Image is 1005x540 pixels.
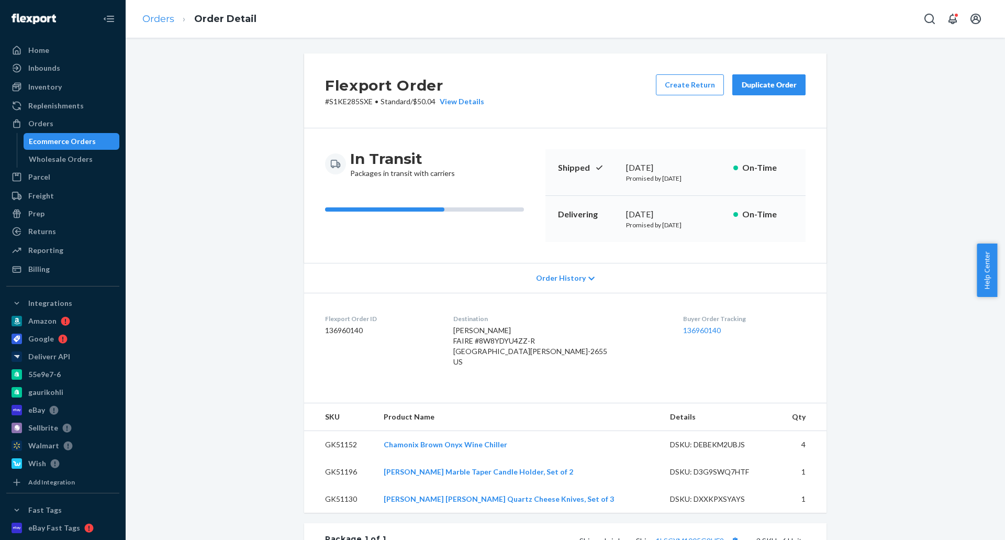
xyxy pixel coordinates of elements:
[28,226,56,237] div: Returns
[12,14,56,24] img: Flexport logo
[28,478,75,487] div: Add Integration
[662,403,777,431] th: Details
[28,458,46,469] div: Wish
[325,96,484,107] p: # S1KE285SXE / $50.04
[28,369,61,380] div: 55e9e7-6
[777,431,827,459] td: 4
[28,118,53,129] div: Orders
[381,97,410,106] span: Standard
[28,351,70,362] div: Deliverr API
[6,223,119,240] a: Returns
[942,8,963,29] button: Open notifications
[350,149,455,179] div: Packages in transit with carriers
[670,494,768,504] div: DSKU: DXXKPXSYAYS
[28,440,59,451] div: Walmart
[6,520,119,536] a: eBay Fast Tags
[742,208,793,221] p: On-Time
[6,437,119,454] a: Walmart
[732,74,806,95] button: Duplicate Order
[965,8,986,29] button: Open account menu
[6,476,119,489] a: Add Integration
[28,45,49,56] div: Home
[683,314,806,323] dt: Buyer Order Tracking
[6,295,119,312] button: Integrations
[375,97,378,106] span: •
[28,387,63,398] div: gaurikohli
[6,384,119,401] a: gaurikohli
[28,298,72,308] div: Integrations
[741,80,797,90] div: Duplicate Order
[304,458,375,486] td: GK51196
[304,403,375,431] th: SKU
[683,326,721,335] a: 136960140
[6,242,119,259] a: Reporting
[28,334,54,344] div: Google
[626,221,725,229] p: Promised by [DATE]
[6,366,119,383] a: 55e9e7-6
[384,467,573,476] a: [PERSON_NAME] Marble Taper Candle Holder, Set of 2
[656,74,724,95] button: Create Return
[24,133,120,150] a: Ecommerce Orders
[350,149,455,168] h3: In Transit
[558,208,618,221] p: Delivering
[375,403,662,431] th: Product Name
[6,402,119,418] a: eBay
[453,314,667,323] dt: Destination
[6,79,119,95] a: Inventory
[6,420,119,436] a: Sellbrite
[6,115,119,132] a: Orders
[28,423,58,433] div: Sellbrite
[626,208,725,221] div: [DATE]
[6,42,119,59] a: Home
[777,458,827,486] td: 1
[558,162,618,174] p: Shipped
[134,4,265,35] ol: breadcrumbs
[28,405,45,415] div: eBay
[384,440,507,449] a: Chamonix Brown Onyx Wine Chiller
[384,494,614,503] a: [PERSON_NAME] [PERSON_NAME] Quartz Cheese Knives, Set of 3
[626,174,725,183] p: Promised by [DATE]
[28,191,54,201] div: Freight
[6,261,119,278] a: Billing
[28,245,63,256] div: Reporting
[304,486,375,513] td: GK51130
[670,439,768,450] div: DSKU: DEBEKM2UBJS
[977,244,997,297] button: Help Center
[28,101,84,111] div: Replenishments
[742,162,793,174] p: On-Time
[6,502,119,519] button: Fast Tags
[28,63,60,73] div: Inbounds
[28,82,62,92] div: Inventory
[304,431,375,459] td: GK51152
[6,205,119,222] a: Prep
[919,8,940,29] button: Open Search Box
[28,523,80,533] div: eBay Fast Tags
[98,8,119,29] button: Close Navigation
[777,403,827,431] th: Qty
[24,151,120,168] a: Wholesale Orders
[435,96,484,107] button: View Details
[28,505,62,515] div: Fast Tags
[6,60,119,76] a: Inbounds
[142,13,174,25] a: Orders
[6,313,119,329] a: Amazon
[325,314,437,323] dt: Flexport Order ID
[29,136,96,147] div: Ecommerce Orders
[6,330,119,347] a: Google
[325,74,484,96] h2: Flexport Order
[325,325,437,336] dd: 136960140
[29,154,93,164] div: Wholesale Orders
[28,172,50,182] div: Parcel
[6,455,119,472] a: Wish
[28,208,44,219] div: Prep
[28,264,50,274] div: Billing
[777,486,827,513] td: 1
[453,326,607,366] span: [PERSON_NAME] FAIRE #8W8YDYU4ZZ-R [GEOGRAPHIC_DATA][PERSON_NAME]-2655 US
[28,316,57,326] div: Amazon
[6,348,119,365] a: Deliverr API
[6,188,119,204] a: Freight
[670,467,768,477] div: DSKU: D3G9SWQ7HTF
[194,13,256,25] a: Order Detail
